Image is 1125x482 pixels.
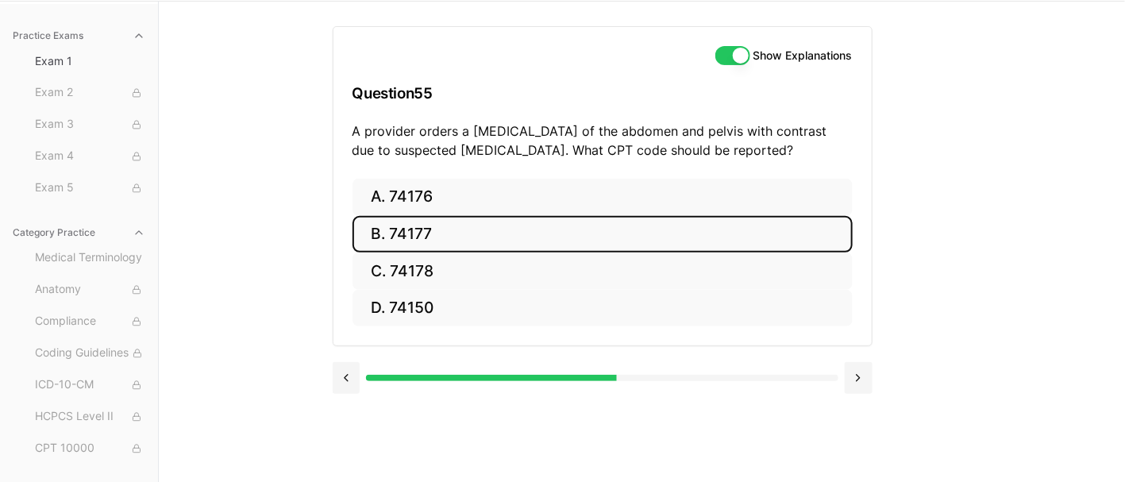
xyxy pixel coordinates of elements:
label: Show Explanations [753,50,853,61]
button: Medical Terminology [29,245,152,271]
span: Medical Terminology [35,249,145,267]
button: Exam 4 [29,144,152,169]
button: HCPCS Level II [29,404,152,430]
button: D. 74150 [353,290,853,327]
button: CPT 10000 [29,436,152,461]
p: A provider orders a [MEDICAL_DATA] of the abdomen and pelvis with contrast due to suspected [MEDI... [353,121,853,160]
h3: Question 55 [353,70,853,117]
button: Compliance [29,309,152,334]
span: Anatomy [35,281,145,299]
button: Exam 2 [29,80,152,106]
button: Exam 5 [29,175,152,201]
button: Coding Guidelines [29,341,152,366]
button: Exam 1 [29,48,152,74]
span: Exam 4 [35,148,145,165]
span: Exam 1 [35,53,145,69]
span: Exam 5 [35,179,145,197]
button: B. 74177 [353,216,853,253]
span: Exam 2 [35,84,145,102]
button: ICD-10-CM [29,372,152,398]
span: Coding Guidelines [35,345,145,362]
span: Compliance [35,313,145,330]
button: Practice Exams [6,23,152,48]
button: Anatomy [29,277,152,303]
span: HCPCS Level II [35,408,145,426]
button: Exam 3 [29,112,152,137]
span: ICD-10-CM [35,376,145,394]
span: CPT 10000 [35,440,145,457]
button: Category Practice [6,220,152,245]
button: A. 74176 [353,179,853,216]
button: C. 74178 [353,253,853,290]
span: Exam 3 [35,116,145,133]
